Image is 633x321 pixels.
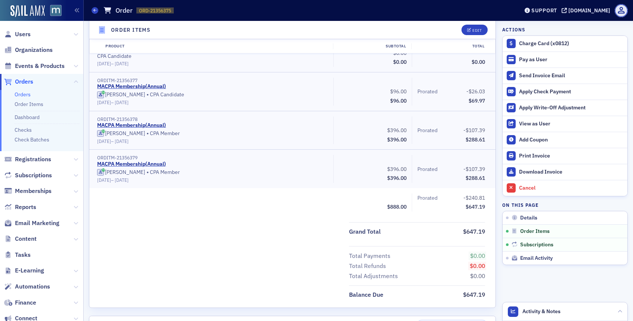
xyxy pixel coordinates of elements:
[146,169,149,176] span: •
[469,97,485,104] span: $69.97
[393,59,407,65] span: $0.00
[349,262,389,271] span: Total Refunds
[466,88,485,95] span: -$26.03
[519,121,624,127] div: View as User
[15,171,52,180] span: Subscriptions
[466,203,485,210] span: $647.19
[519,185,624,191] div: Cancel
[520,228,550,235] span: Order Items
[115,99,129,105] span: [DATE]
[615,4,628,17] span: Profile
[15,219,59,227] span: Email Marketing
[15,62,65,70] span: Events & Products
[417,127,440,134] span: Prorated
[519,105,624,111] div: Apply Write-Off Adjustment
[15,114,40,121] a: Dashboard
[105,91,145,98] div: [PERSON_NAME]
[15,187,52,195] span: Memberships
[349,272,398,281] div: Total Adjustments
[4,78,33,86] a: Orders
[519,40,624,47] div: Charge Card (x0812)
[463,127,485,134] span: -$107.39
[4,219,59,227] a: Email Marketing
[15,46,53,54] span: Organizations
[97,83,166,90] a: MACPA Membership(Annual)
[4,299,36,307] a: Finance
[97,91,328,106] div: CPA Candidate
[390,97,407,104] span: $96.00
[111,26,151,34] h4: Order Items
[502,202,628,208] h4: On this page
[146,130,149,137] span: •
[393,50,407,56] span: $0.00
[503,116,627,132] button: View as User
[97,169,328,183] div: CPA Member
[503,100,627,116] button: Apply Write-Off Adjustment
[97,169,145,176] a: [PERSON_NAME]
[387,175,407,181] span: $396.00
[463,194,485,201] span: -$240.81
[15,251,31,259] span: Tasks
[349,272,401,281] span: Total Adjustments
[15,203,36,211] span: Reports
[4,283,50,291] a: Automations
[4,203,36,211] a: Reports
[503,36,627,52] button: Charge Card (x0812)
[333,43,411,49] div: Subtotal
[4,171,52,180] a: Subscriptions
[15,101,43,107] a: Order Items
[387,166,407,172] span: $396.00
[10,5,45,17] img: SailAMX
[97,61,328,66] div: –
[417,165,438,173] div: Prorated
[115,6,133,15] h1: Order
[115,138,129,144] span: [DATE]
[417,165,440,173] span: Prorated
[97,177,328,183] div: –
[4,155,51,163] a: Registrations
[417,194,438,202] div: Prorated
[520,241,553,248] span: Subscriptions
[349,290,383,299] div: Balance Due
[470,262,485,269] span: $0.00
[387,203,407,210] span: $888.00
[503,68,627,84] button: Send Invoice Email
[97,161,166,168] a: MACPA Membership(Annual)
[519,169,624,175] div: Download Invoice
[519,137,624,143] div: Add Coupon
[387,127,407,134] span: $396.00
[15,283,50,291] span: Automations
[97,53,328,66] div: CPA Candidate
[97,99,111,105] span: [DATE]
[349,227,381,236] div: Grand Total
[519,88,624,95] div: Apply Check Payment
[146,91,149,99] span: •
[4,187,52,195] a: Memberships
[97,130,145,137] a: [PERSON_NAME]
[568,7,610,14] div: [DOMAIN_NAME]
[503,52,627,68] button: Pay as User
[15,235,37,243] span: Content
[15,78,33,86] span: Orders
[461,25,487,35] button: Edit
[97,91,145,98] a: [PERSON_NAME]
[503,164,627,180] a: Download Invoice
[503,180,627,196] button: Cancel
[349,262,386,271] div: Total Refunds
[15,155,51,163] span: Registrations
[97,130,328,144] div: CPA Member
[503,84,627,100] button: Apply Check Payment
[15,136,49,143] a: Check Batches
[519,72,624,79] div: Send Invoice Email
[97,100,328,105] div: –
[349,252,393,261] span: Total Payments
[97,60,111,66] span: [DATE]
[463,291,485,298] span: $647.19
[411,43,490,49] div: Total
[97,116,328,122] div: ORDITM-21356378
[520,215,537,221] span: Details
[100,43,333,49] div: Product
[417,127,438,134] div: Prorated
[470,272,485,280] span: $0.00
